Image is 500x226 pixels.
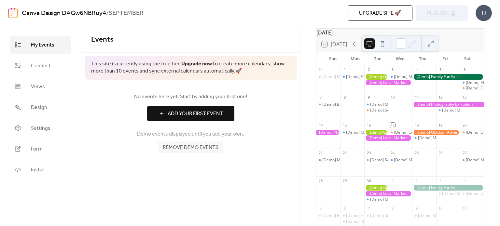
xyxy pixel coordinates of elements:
[460,157,484,163] div: [Demo] Morning Yoga Bliss
[462,67,467,72] div: 6
[10,161,71,179] a: Install
[370,102,420,107] div: [Demo] Morning Yoga Bliss
[344,52,367,65] div: Mon
[342,95,347,100] div: 8
[31,145,43,153] span: Form
[316,102,340,107] div: [Demo] Book Club Gathering
[366,67,371,72] div: 2
[316,74,340,80] div: [Demo] Morning Yoga Bliss
[340,130,364,135] div: [Demo] Morning Yoga Bliss
[316,213,340,219] div: [Demo] Book Club Gathering
[414,178,419,183] div: 2
[91,33,114,47] span: Events
[340,74,364,80] div: [Demo] Fitness Bootcamp
[436,108,460,113] div: [Demo] Morning Yoga Bliss
[438,123,443,127] div: 19
[364,80,412,86] div: [Demo] Local Market
[316,29,484,36] div: [DATE]
[476,5,492,21] div: U
[442,191,492,196] div: [Demo] Morning Yoga Bliss
[91,106,290,121] a: Add Your First Event
[366,95,371,100] div: 9
[370,213,419,219] div: [Demo] Seniors' Social Tea
[108,7,144,20] b: SEPTEMBER
[8,8,18,18] img: logo
[137,130,244,138] span: Demo events displayed until you add your own.
[168,110,223,118] span: Add Your First Event
[366,178,371,183] div: 30
[316,157,340,163] div: [Demo] Morning Yoga Bliss
[364,185,388,191] div: [Demo] Gardening Workshop
[31,166,44,174] span: Install
[158,141,223,153] button: Remove demo events
[436,191,460,196] div: [Demo] Morning Yoga Bliss
[442,108,492,113] div: [Demo] Morning Yoga Bliss
[389,52,411,65] div: Wed
[342,67,347,72] div: 1
[418,213,467,219] div: [Demo] Morning Yoga Bliss
[318,151,323,155] div: 21
[462,123,467,127] div: 20
[390,151,395,155] div: 24
[370,108,419,113] div: [Demo] Seniors' Social Tea
[390,67,395,72] div: 3
[438,151,443,155] div: 26
[412,130,460,135] div: [Demo] Outdoor Adventure Day
[147,106,234,121] button: Add Your First Event
[364,191,412,196] div: [Demo] Local Market
[318,95,323,100] div: 7
[460,130,484,135] div: [Demo] Open Mic Night
[340,213,364,219] div: [Demo] Fitness Bootcamp
[367,52,389,65] div: Tue
[388,130,412,135] div: [Demo] Culinary Cooking Class
[412,74,484,80] div: [Demo] Family Fun Fair
[438,67,443,72] div: 5
[460,191,484,196] div: [Demo] Open Mic Night
[31,104,47,112] span: Design
[411,52,434,65] div: Thu
[462,206,467,211] div: 11
[364,157,388,163] div: [Demo] Seniors' Social Tea
[364,135,412,141] div: [Demo] Local Market
[10,57,71,74] a: Connect
[346,130,396,135] div: [Demo] Morning Yoga Bliss
[163,144,218,152] span: Remove demo events
[394,74,443,80] div: [Demo] Morning Yoga Bliss
[414,206,419,211] div: 9
[434,52,456,65] div: Fri
[390,123,395,127] div: 17
[462,95,467,100] div: 13
[412,213,436,219] div: [Demo] Morning Yoga Bliss
[364,74,388,80] div: [Demo] Gardening Workshop
[10,119,71,137] a: Settings
[322,157,372,163] div: [Demo] Morning Yoga Bliss
[106,7,108,20] b: /
[456,52,479,65] div: Sat
[364,197,388,202] div: [Demo] Morning Yoga Bliss
[394,130,450,135] div: [Demo] Culinary Cooking Class
[318,206,323,211] div: 5
[31,83,45,91] span: Views
[462,151,467,155] div: 27
[322,52,344,65] div: Sun
[10,78,71,95] a: Views
[346,213,393,219] div: [Demo] Fitness Bootcamp
[346,219,396,224] div: [Demo] Morning Yoga Bliss
[388,74,412,80] div: [Demo] Morning Yoga Bliss
[340,219,364,224] div: [Demo] Morning Yoga Bliss
[322,102,374,107] div: [Demo] Book Club Gathering
[390,178,395,183] div: 1
[31,41,54,49] span: My Events
[460,80,484,86] div: [Demo] Morning Yoga Bliss
[390,206,395,211] div: 8
[22,7,106,20] a: Canva Design DAGw6NBRuy4
[91,60,290,75] span: This site is currently using the free tier. to create more calendars, show more than 10 events an...
[359,9,401,17] span: Upgrade site 🚀
[181,59,212,69] a: Upgrade now
[418,135,467,141] div: [Demo] Morning Yoga Bliss
[364,213,388,219] div: [Demo] Seniors' Social Tea
[414,151,419,155] div: 25
[412,102,484,107] div: [Demo] Photography Exhibition
[364,130,388,135] div: [Demo] Gardening Workshop
[342,178,347,183] div: 29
